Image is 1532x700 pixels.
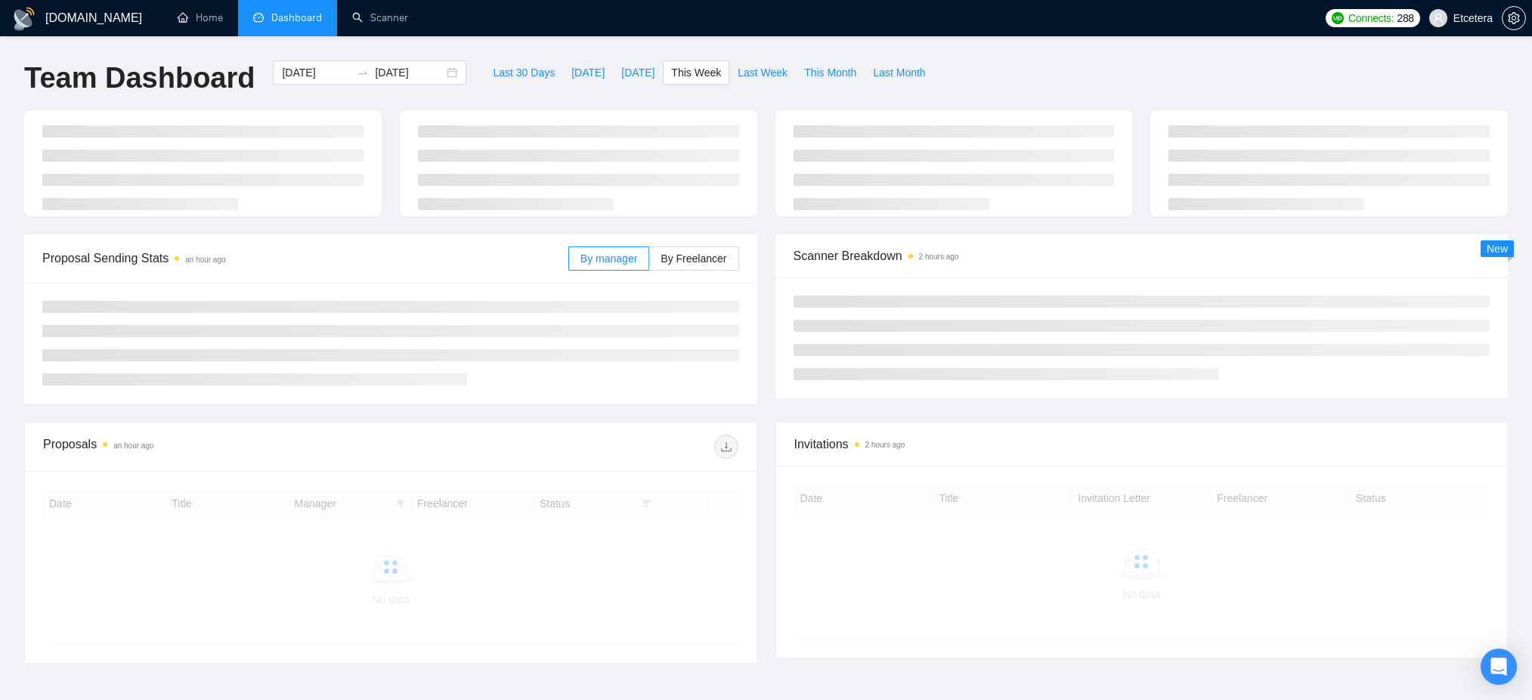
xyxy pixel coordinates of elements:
input: Start date [282,64,351,81]
span: By manager [580,252,637,265]
span: [DATE] [571,64,605,81]
span: Invitations [794,435,1490,454]
button: This Month [796,60,865,85]
a: homeHome [178,11,223,24]
span: user [1433,13,1444,23]
button: This Week [663,60,729,85]
input: End date [375,64,444,81]
span: Last Week [738,64,788,81]
span: Scanner Breakdown [794,246,1490,265]
span: Dashboard [271,11,322,24]
button: Last Month [865,60,933,85]
button: [DATE] [613,60,663,85]
span: Last Month [873,64,925,81]
span: to [357,67,369,79]
a: setting [1502,12,1526,24]
img: logo [12,7,36,31]
button: [DATE] [563,60,613,85]
time: an hour ago [113,441,153,450]
span: dashboard [253,12,264,23]
time: 2 hours ago [919,252,959,261]
span: swap-right [357,67,369,79]
span: [DATE] [621,64,655,81]
button: Last 30 Days [484,60,563,85]
span: By Freelancer [661,252,726,265]
button: Last Week [729,60,796,85]
div: Proposals [43,435,391,459]
span: This Week [671,64,721,81]
a: searchScanner [352,11,408,24]
span: New [1487,243,1508,255]
span: setting [1503,12,1525,24]
span: This Month [804,64,856,81]
span: Proposal Sending Stats [42,249,568,268]
h1: Team Dashboard [24,60,255,96]
time: 2 hours ago [865,441,905,449]
img: upwork-logo.png [1332,12,1344,24]
span: 288 [1397,10,1413,26]
div: Open Intercom Messenger [1481,649,1517,685]
span: Connects: [1348,10,1394,26]
span: Last 30 Days [493,64,555,81]
button: setting [1502,6,1526,30]
time: an hour ago [185,256,225,264]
